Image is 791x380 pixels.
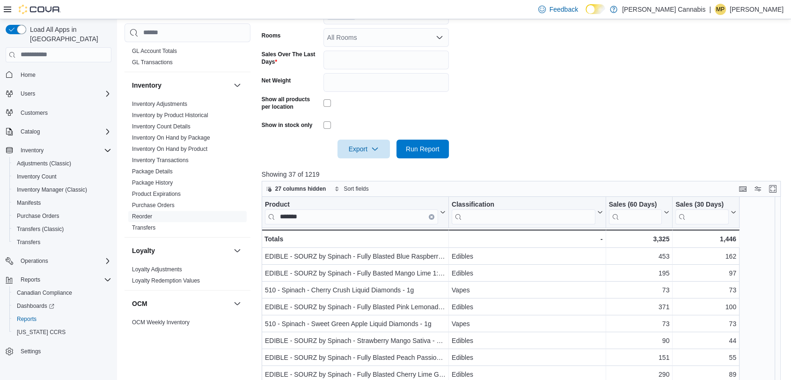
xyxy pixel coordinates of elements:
span: Washington CCRS [13,327,111,338]
span: Transfers [132,224,155,231]
span: Transfers (Classic) [17,225,64,233]
button: OCM [132,299,230,308]
div: 89 [675,369,736,380]
div: Vapes [452,318,603,329]
div: 55 [675,352,736,363]
div: Matt Pozdrowski [715,4,726,15]
h3: Loyalty [132,246,155,255]
div: 73 [608,284,669,296]
div: Edibles [452,268,603,279]
label: Rooms [262,32,281,39]
div: 371 [608,301,669,313]
button: Canadian Compliance [9,286,115,299]
a: GL Transactions [132,59,173,66]
a: Inventory Transactions [132,157,189,164]
a: Purchase Orders [132,202,175,209]
span: Dashboards [13,300,111,312]
div: Sales (30 Days) [675,200,729,209]
span: Dashboards [17,302,54,310]
div: 510 - Spinach - Cherry Crush Liquid Diamonds - 1g [265,284,446,296]
label: Show in stock only [262,121,313,129]
div: 162 [675,251,736,262]
a: Loyalty Adjustments [132,266,182,273]
span: Load All Apps in [GEOGRAPHIC_DATA] [26,25,111,44]
span: MP [716,4,725,15]
a: Canadian Compliance [13,287,76,298]
div: Product [265,200,438,209]
input: Dark Mode [586,4,605,14]
span: Inventory Count Details [132,123,190,130]
span: Sort fields [344,185,368,193]
a: Inventory Count [13,171,60,182]
button: OCM [232,298,243,309]
div: 290 [608,369,669,380]
button: Home [2,68,115,82]
a: Transfers [13,237,44,248]
button: Inventory [132,81,230,90]
span: Loyalty Adjustments [132,266,182,273]
span: Feedback [549,5,578,14]
button: Inventory [17,145,47,156]
button: Loyalty [232,245,243,256]
span: Home [17,69,111,81]
div: 73 [675,318,736,329]
span: Run Report [406,144,439,154]
span: Inventory by Product Historical [132,112,208,119]
button: Catalog [17,126,44,137]
div: 44 [675,335,736,346]
span: Inventory [21,147,44,154]
button: 27 columns hidden [262,183,330,194]
span: Canadian Compliance [17,289,72,297]
span: Operations [17,255,111,267]
span: Reports [17,315,37,323]
span: Purchase Orders [17,212,59,220]
div: 100 [675,301,736,313]
div: 90 [608,335,669,346]
div: 195 [608,268,669,279]
div: 453 [608,251,669,262]
a: Settings [17,346,44,357]
span: Adjustments (Classic) [17,160,71,167]
span: Settings [17,345,111,357]
button: Inventory [232,80,243,91]
div: Edibles [452,352,603,363]
div: Classification [452,200,595,224]
div: EDIBLE - SOURZ by Spinach - Fully Blasted Pink Lemonade - 1 pc [265,301,446,313]
button: Reports [17,274,44,285]
a: Home [17,69,39,81]
div: EDIBLE - SOURZ by Spinach - Strawberry Mango Sativa - 5 pc [265,335,446,346]
span: Inventory [17,145,111,156]
label: Net Weight [262,77,291,84]
p: Showing 37 of 1219 [262,170,786,179]
button: Operations [2,254,115,268]
button: Reports [9,313,115,326]
button: Sort fields [330,183,372,194]
span: Users [17,88,111,99]
a: Reports [13,313,40,325]
div: 73 [608,318,669,329]
button: Loyalty [132,246,230,255]
div: EDIBLE - SOURZ by Spinach - Fully Blasted Peach Passionfruit 1:1 CBN THC - 1 pc [265,352,446,363]
a: OCM Weekly Inventory [132,319,190,326]
div: EDIBLE - SOURZ by Spinach - Fully Blasted Cherry Lime Gummy - 1pc [265,369,446,380]
div: 151 [608,352,669,363]
button: Keyboard shortcuts [737,183,748,194]
div: 1,446 [675,233,736,245]
span: Inventory Count [17,173,57,180]
span: Inventory Count [13,171,111,182]
button: [US_STATE] CCRS [9,326,115,339]
a: Inventory Manager (Classic) [13,184,91,195]
button: Sales (60 Days) [608,200,669,224]
h3: OCM [132,299,147,308]
span: Customers [21,109,48,117]
a: Package History [132,179,173,186]
span: Reorder [132,213,152,220]
div: OCM [125,317,250,332]
button: Clear input [429,214,434,219]
div: Classification [452,200,595,209]
button: Catalog [2,125,115,138]
div: 73 [675,284,736,296]
a: Product Expirations [132,191,181,197]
